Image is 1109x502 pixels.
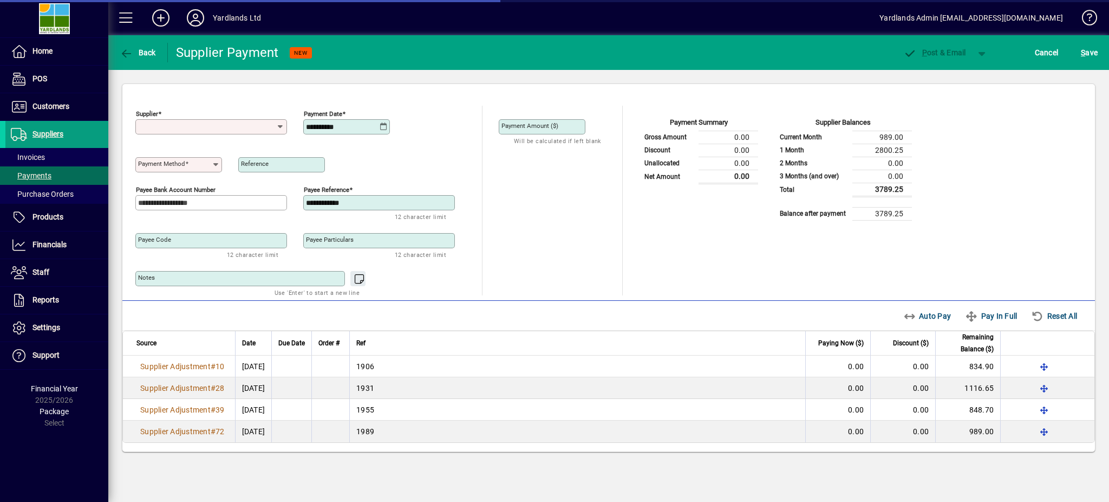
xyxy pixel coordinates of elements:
[699,157,758,170] td: 0.00
[40,407,69,416] span: Package
[964,384,994,392] span: 1116.65
[31,384,78,393] span: Financial Year
[848,427,864,436] span: 0.00
[32,240,67,249] span: Financials
[349,377,805,399] td: 1931
[1032,43,1061,62] button: Cancel
[216,384,225,392] span: 28
[136,382,229,394] a: Supplier Adjustment#28
[108,43,168,62] app-page-header-button: Back
[32,268,49,276] span: Staff
[922,48,927,57] span: P
[5,148,108,166] a: Invoices
[304,110,342,118] mat-label: Payment Date
[639,117,758,131] div: Payment Summary
[241,160,269,168] mat-label: Reference
[942,331,994,355] span: Remaining Balance ($)
[140,384,211,392] span: Supplier Adjustment
[120,48,156,57] span: Back
[639,131,699,144] td: Gross Amount
[32,130,63,138] span: Suppliers
[639,170,699,183] td: Net Amount
[211,362,216,371] span: #
[213,9,261,27] div: Yardlands Ltd
[242,337,256,349] span: Date
[136,186,216,194] mat-label: Payee Bank Account Number
[211,384,216,392] span: #
[138,274,155,281] mat-label: Notes
[242,362,265,371] span: [DATE]
[848,406,864,414] span: 0.00
[138,160,185,168] mat-label: Payment method
[699,144,758,157] td: 0.00
[1031,307,1077,325] span: Reset All
[1081,44,1098,61] span: ave
[913,362,929,371] span: 0.00
[699,170,758,183] td: 0.00
[774,170,852,183] td: 3 Months (and over)
[216,427,225,436] span: 72
[913,406,929,414] span: 0.00
[965,307,1017,325] span: Pay In Full
[32,47,53,55] span: Home
[140,406,211,414] span: Supplier Adjustment
[5,185,108,203] a: Purchase Orders
[32,102,69,111] span: Customers
[136,404,229,416] a: Supplier Adjustment#39
[1035,44,1059,61] span: Cancel
[913,427,929,436] span: 0.00
[5,38,108,65] a: Home
[11,190,74,198] span: Purchase Orders
[140,427,211,436] span: Supplier Adjustment
[969,362,994,371] span: 834.90
[699,131,758,144] td: 0.00
[143,8,178,28] button: Add
[852,131,912,144] td: 989.00
[774,183,852,196] td: Total
[879,9,1063,27] div: Yardlands Admin [EMAIL_ADDRESS][DOMAIN_NAME]
[242,384,265,392] span: [DATE]
[395,248,446,261] mat-hint: 12 character limit
[5,259,108,286] a: Staff
[898,43,971,62] button: Post & Email
[5,204,108,231] a: Products
[306,236,354,243] mat-label: Payee Particulars
[969,406,994,414] span: 848.70
[211,427,216,436] span: #
[216,406,225,414] span: 39
[5,287,108,314] a: Reports
[176,44,279,61] div: Supplier Payment
[5,342,108,369] a: Support
[5,93,108,120] a: Customers
[5,166,108,185] a: Payments
[818,337,864,349] span: Paying Now ($)
[178,8,213,28] button: Profile
[893,337,929,349] span: Discount ($)
[136,110,158,118] mat-label: Supplier
[304,186,349,194] mat-label: Payee Reference
[774,207,852,220] td: Balance after payment
[32,323,60,332] span: Settings
[136,361,229,372] a: Supplier Adjustment#10
[11,171,51,180] span: Payments
[774,106,912,221] app-page-summary-card: Supplier Balances
[774,157,852,170] td: 2 Months
[32,74,47,83] span: POS
[774,117,912,131] div: Supplier Balances
[639,157,699,170] td: Unallocated
[140,362,211,371] span: Supplier Adjustment
[211,406,216,414] span: #
[852,183,912,196] td: 3789.25
[903,48,966,57] span: ost & Email
[501,122,558,130] mat-label: Payment Amount ($)
[969,427,994,436] span: 989.00
[136,426,229,437] a: Supplier Adjustment#72
[356,337,366,349] span: Ref
[136,337,156,349] span: Source
[32,295,59,304] span: Reports
[278,337,305,349] span: Due Date
[774,131,852,144] td: Current Month
[1078,43,1100,62] button: Save
[242,427,265,436] span: [DATE]
[349,421,805,442] td: 1989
